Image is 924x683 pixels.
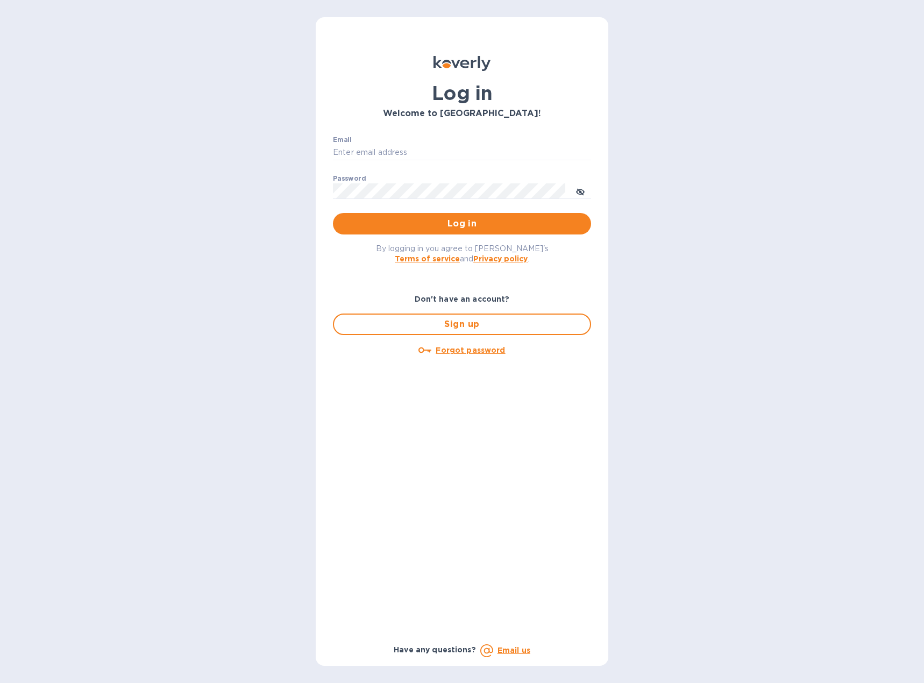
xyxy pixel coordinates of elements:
[433,56,491,71] img: Koverly
[376,244,549,263] span: By logging in you agree to [PERSON_NAME]'s and .
[395,254,460,263] a: Terms of service
[415,295,510,303] b: Don't have an account?
[333,213,591,234] button: Log in
[497,646,530,654] a: Email us
[436,346,505,354] u: Forgot password
[333,82,591,104] h1: Log in
[333,314,591,335] button: Sign up
[342,217,582,230] span: Log in
[473,254,528,263] a: Privacy policy
[333,109,591,119] h3: Welcome to [GEOGRAPHIC_DATA]!
[333,137,352,143] label: Email
[570,180,591,202] button: toggle password visibility
[343,318,581,331] span: Sign up
[333,145,591,161] input: Enter email address
[394,645,476,654] b: Have any questions?
[333,175,366,182] label: Password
